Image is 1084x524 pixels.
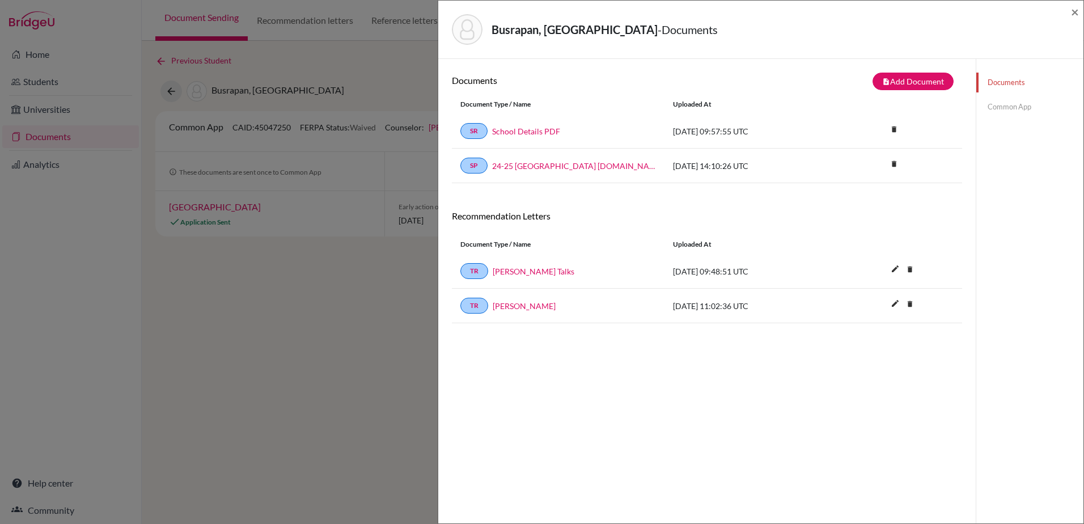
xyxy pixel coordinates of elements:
[460,298,488,314] a: TR
[492,160,656,172] a: 24-25 [GEOGRAPHIC_DATA] [DOMAIN_NAME]_wide
[886,122,903,138] a: delete
[452,239,664,250] div: Document Type / Name
[658,23,718,36] span: - Documents
[886,260,904,278] i: edit
[664,160,835,172] div: [DATE] 14:10:26 UTC
[493,300,556,312] a: [PERSON_NAME]
[664,99,835,109] div: Uploaded at
[882,78,890,86] i: note_add
[452,99,664,109] div: Document Type / Name
[673,267,748,276] span: [DATE] 09:48:51 UTC
[664,125,835,137] div: [DATE] 09:57:55 UTC
[886,121,903,138] i: delete
[460,263,488,279] a: TR
[452,210,962,221] h6: Recommendation Letters
[976,97,1083,117] a: Common App
[886,157,903,172] a: delete
[976,73,1083,92] a: Documents
[460,158,488,174] a: SP
[886,261,905,278] button: edit
[1071,3,1079,20] span: ×
[673,301,748,311] span: [DATE] 11:02:36 UTC
[452,75,707,86] h6: Documents
[460,123,488,139] a: SR
[492,23,658,36] strong: Busrapan, [GEOGRAPHIC_DATA]
[901,261,918,278] i: delete
[1071,5,1079,19] button: Close
[664,239,835,250] div: Uploaded at
[493,265,574,277] a: [PERSON_NAME] Talks
[901,297,918,312] a: delete
[873,73,954,90] button: note_addAdd Document
[886,155,903,172] i: delete
[492,125,560,137] a: School Details PDF
[901,295,918,312] i: delete
[886,296,905,313] button: edit
[886,294,904,312] i: edit
[901,263,918,278] a: delete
